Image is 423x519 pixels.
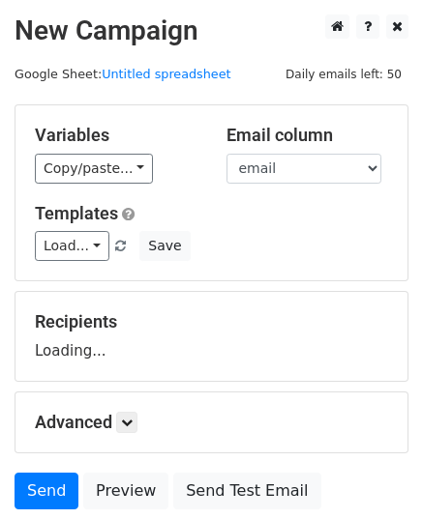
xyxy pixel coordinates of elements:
[35,231,109,261] a: Load...
[35,311,388,332] h5: Recipients
[35,203,118,223] a: Templates
[15,473,78,509] a: Send
[35,311,388,361] div: Loading...
[227,125,389,146] h5: Email column
[35,412,388,433] h5: Advanced
[83,473,168,509] a: Preview
[102,67,230,81] a: Untitled spreadsheet
[15,14,408,47] h2: New Campaign
[279,67,408,81] a: Daily emails left: 50
[35,154,153,184] a: Copy/paste...
[279,64,408,85] span: Daily emails left: 50
[139,231,190,261] button: Save
[173,473,320,509] a: Send Test Email
[15,67,231,81] small: Google Sheet:
[35,125,197,146] h5: Variables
